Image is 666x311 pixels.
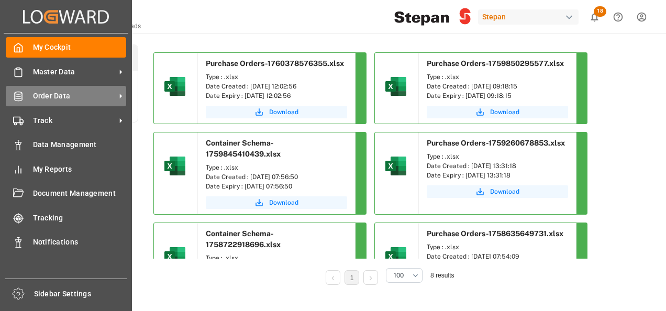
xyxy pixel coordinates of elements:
div: Type : .xlsx [427,242,568,252]
img: microsoft-excel-2019--v1.png [162,74,187,99]
div: Type : .xlsx [427,72,568,82]
div: Date Expiry : [DATE] 13:31:18 [427,171,568,180]
li: 1 [345,270,359,285]
div: Date Created : [DATE] 09:18:15 [427,82,568,91]
span: Data Management [33,139,127,150]
button: Download [427,106,568,118]
span: My Cockpit [33,42,127,53]
div: Date Expiry : [DATE] 09:18:15 [427,91,568,101]
a: Tracking [6,207,126,228]
img: microsoft-excel-2019--v1.png [383,153,408,179]
span: Download [490,187,519,196]
div: Type : .xlsx [427,152,568,161]
a: My Cockpit [6,37,126,58]
span: Tracking [33,213,127,224]
span: Container Schema-1758722918696.xlsx [206,229,281,249]
button: Download [206,196,347,209]
a: Data Management [6,135,126,155]
li: Previous Page [326,270,340,285]
div: Stepan [478,9,579,25]
img: microsoft-excel-2019--v1.png [383,244,408,269]
button: Download [427,185,568,198]
span: Sidebar Settings [34,288,128,299]
div: Date Created : [DATE] 07:54:09 [427,252,568,261]
span: 18 [594,6,606,17]
a: My Reports [6,159,126,179]
div: Date Created : [DATE] 13:31:18 [427,161,568,171]
a: Notifications [6,232,126,252]
span: Container Schema-1759845410439.xlsx [206,139,281,158]
a: Document Management [6,183,126,204]
div: Date Expiry : [DATE] 12:02:56 [206,91,347,101]
span: Document Management [33,188,127,199]
span: Track [33,115,116,126]
span: My Reports [33,164,127,175]
span: Download [490,107,519,117]
img: microsoft-excel-2019--v1.png [383,74,408,99]
span: Download [269,198,298,207]
button: Download [206,106,347,118]
span: Purchase Orders-1759260678853.xlsx [427,139,565,147]
span: Master Data [33,66,116,77]
button: Help Center [606,5,630,29]
button: open menu [386,268,423,283]
span: Download [269,107,298,117]
div: Date Created : [DATE] 07:56:50 [206,172,347,182]
span: Purchase Orders-1758635649731.xlsx [427,229,563,238]
span: Notifications [33,237,127,248]
span: Order Data [33,91,116,102]
span: 8 results [430,272,454,279]
span: Purchase Orders-1760378576355.xlsx [206,59,344,68]
button: Stepan [478,7,583,27]
span: 100 [394,271,404,280]
span: Purchase Orders-1759850295577.xlsx [427,59,564,68]
img: microsoft-excel-2019--v1.png [162,244,187,269]
a: 1 [350,274,354,282]
div: Date Created : [DATE] 12:02:56 [206,82,347,91]
div: Type : .xlsx [206,72,347,82]
li: Next Page [363,270,378,285]
div: Type : .xlsx [206,253,347,263]
img: Stepan_Company_logo.svg.png_1713531530.png [394,8,471,26]
div: Type : .xlsx [206,163,347,172]
div: Date Expiry : [DATE] 07:56:50 [206,182,347,191]
img: microsoft-excel-2019--v1.png [162,153,187,179]
button: show 18 new notifications [583,5,606,29]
